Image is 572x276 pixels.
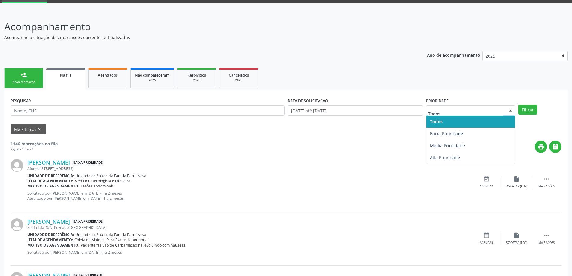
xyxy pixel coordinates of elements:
[74,178,130,183] span: Médico Ginecologista e Obstetra
[518,105,537,115] button: Filtrar
[538,184,555,189] div: Mais ações
[11,218,23,231] img: img
[182,78,212,83] div: 2025
[27,191,471,201] p: Solicitado por [PERSON_NAME] em [DATE] - há 2 meses Atualizado por [PERSON_NAME] em [DATE] - há 2...
[11,147,58,152] div: Página 1 de 77
[552,144,559,150] i: 
[135,78,170,83] div: 2025
[81,243,186,248] span: Paciente faz uso de Carbamazepina, evoluindo com náuseas.
[27,250,471,255] p: Solicitado por [PERSON_NAME] em [DATE] - há 2 meses
[229,73,249,78] span: Cancelados
[98,73,118,78] span: Agendados
[538,144,544,150] i: print
[9,80,39,84] div: Nova marcação
[75,232,146,237] span: Unidade de Saude da Familia Barra Nova
[430,119,443,124] span: Todos
[187,73,206,78] span: Resolvidos
[4,34,399,41] p: Acompanhe a situação das marcações correntes e finalizadas
[430,155,460,160] span: Alta Prioridade
[60,73,71,78] span: Na fila
[27,183,80,189] b: Motivo de agendamento:
[27,232,74,237] b: Unidade de referência:
[27,243,80,248] b: Motivo de agendamento:
[27,225,471,230] div: Zé da Ilda, S/N, Povoado [GEOGRAPHIC_DATA]
[11,141,58,147] strong: 1146 marcações na fila
[430,131,463,136] span: Baixa Prioridade
[36,126,43,132] i: keyboard_arrow_down
[538,241,555,245] div: Mais ações
[27,237,73,242] b: Item de agendamento:
[224,78,254,83] div: 2025
[506,184,527,189] div: Exportar (PDF)
[549,141,561,153] button: 
[75,173,146,178] span: Unidade de Saude da Familia Barra Nova
[480,241,493,245] div: Agendar
[11,105,285,116] input: Nome, CNS
[74,237,148,242] span: Coleta de Material Para Exame Laboratorial
[506,241,527,245] div: Exportar (PDF)
[513,232,520,239] i: insert_drive_file
[480,184,493,189] div: Agendar
[428,108,503,120] input: Todos
[11,159,23,172] img: img
[543,232,550,239] i: 
[11,96,31,105] label: PESQUISAR
[543,176,550,182] i: 
[27,159,70,166] a: [PERSON_NAME]
[11,124,46,135] button: Mais filtroskeyboard_arrow_down
[288,105,423,116] input: Selecione um intervalo
[426,96,449,105] label: Prioridade
[430,143,465,148] span: Média Prioridade
[27,166,471,171] div: Afonso [STREET_ADDRESS]
[483,232,490,239] i: event_available
[135,73,170,78] span: Não compareceram
[27,218,70,225] a: [PERSON_NAME]
[81,183,115,189] span: Lesões abdominais.
[20,72,27,78] div: person_add
[483,176,490,182] i: event_available
[513,176,520,182] i: insert_drive_file
[427,51,480,59] p: Ano de acompanhamento
[27,173,74,178] b: Unidade de referência:
[535,141,547,153] button: print
[72,219,104,225] span: Baixa Prioridade
[27,178,73,183] b: Item de agendamento:
[72,159,104,166] span: Baixa Prioridade
[288,96,328,105] label: DATA DE SOLICITAÇÃO
[4,19,399,34] p: Acompanhamento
